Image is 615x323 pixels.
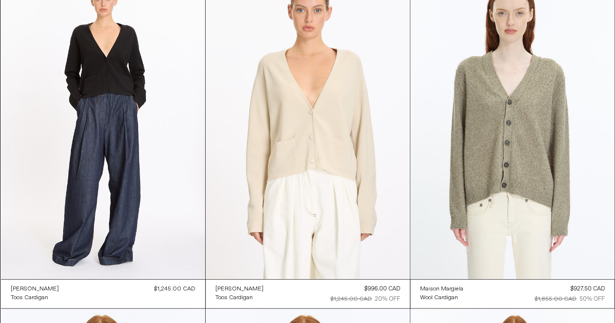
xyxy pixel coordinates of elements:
[215,284,264,293] a: [PERSON_NAME]
[420,284,463,293] a: Maison Margiela
[215,293,264,302] a: Toos Cardigan
[11,284,59,293] a: [PERSON_NAME]
[535,294,577,303] div: $1,855.00 CAD
[420,285,463,293] div: Maison Margiela
[375,294,400,303] div: 20% OFF
[331,294,372,303] div: $1,245.00 CAD
[11,293,48,302] div: Toos Cardigan
[11,285,59,293] div: [PERSON_NAME]
[154,284,195,293] div: $1,245.00 CAD
[420,293,463,302] a: Wool Cardigan
[580,294,605,303] div: 50% OFF
[11,293,59,302] a: Toos Cardigan
[215,293,253,302] div: Toos Cardigan
[420,293,458,302] div: Wool Cardigan
[215,285,264,293] div: [PERSON_NAME]
[570,284,605,293] div: $927.50 CAD
[364,284,400,293] div: $996.00 CAD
